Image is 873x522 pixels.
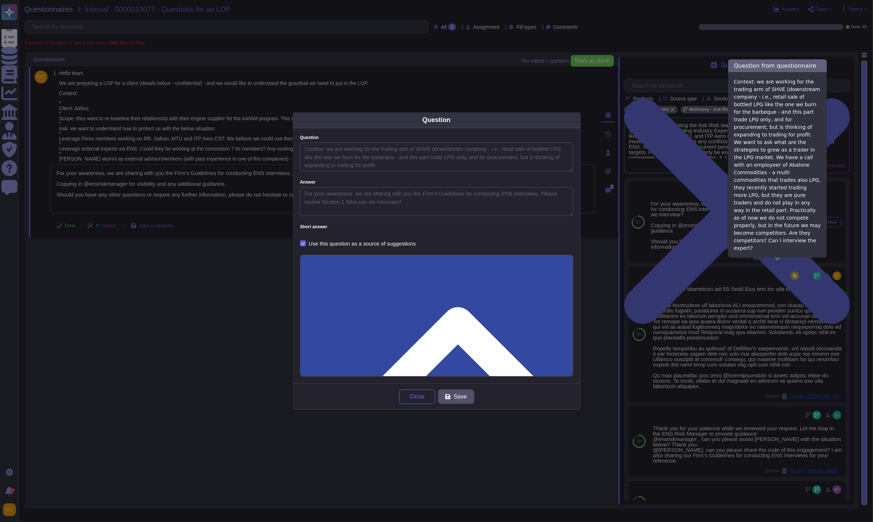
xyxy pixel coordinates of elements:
div: Context: we are working for the trading arm of SHVE (downstream company - i.e., retail sale of bo... [728,72,827,258]
span: Save [454,394,467,400]
h3: Question from questionnaire [728,59,827,72]
div: Question [422,115,450,125]
textarea: Context: we are working for the trading arm of SHVE (downstream company - i.e., retail sale of bo... [300,143,573,171]
span: Close [410,394,424,400]
div: Use this question as a source of suggestions [309,241,416,246]
label: Question [300,135,573,140]
label: Short answer [300,225,573,229]
label: Answer [300,180,573,184]
textarea: For your awareness, we are sharing with you the Firm’s Guidelines for conducting ENS interviews. ... [300,187,573,216]
button: Close [399,390,435,404]
button: Save [438,390,474,404]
